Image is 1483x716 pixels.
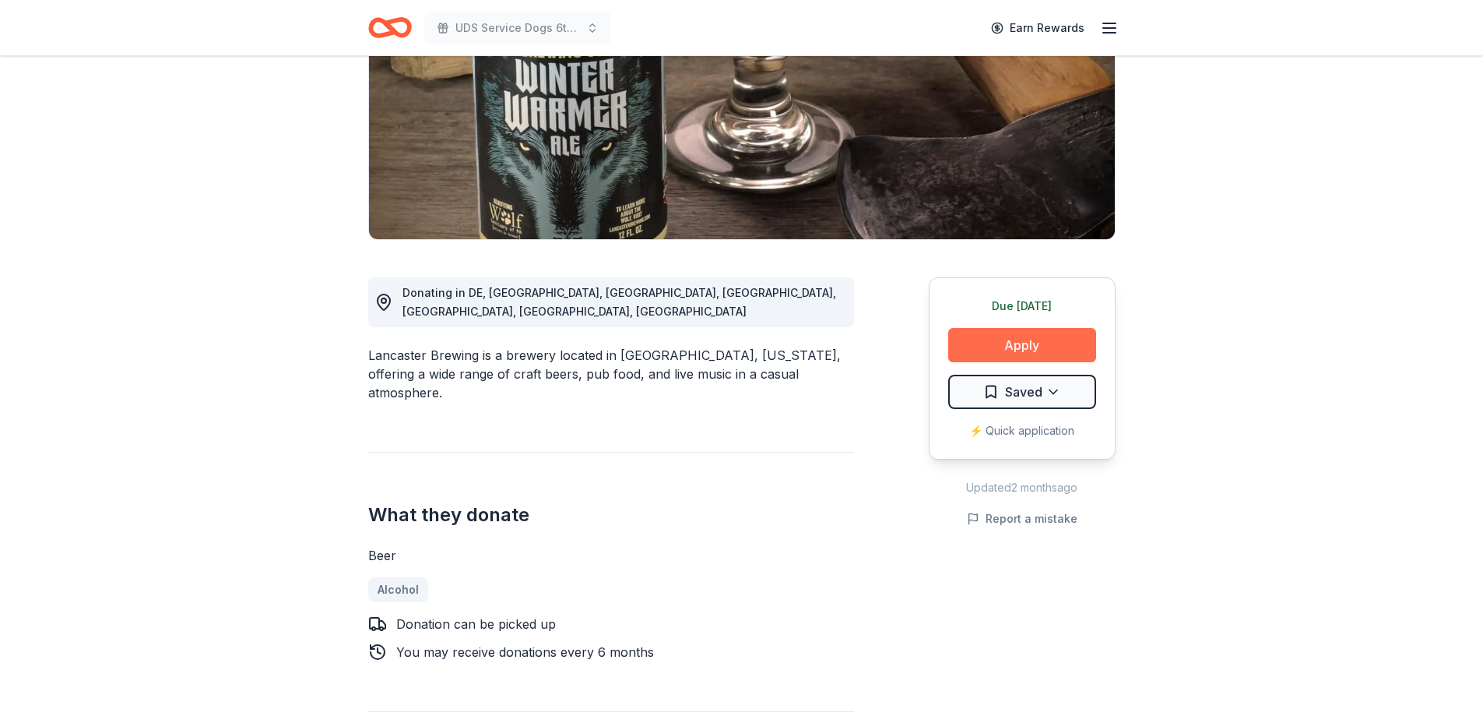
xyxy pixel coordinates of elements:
[368,546,854,565] div: Beer
[368,577,428,602] a: Alcohol
[396,615,556,633] div: Donation can be picked up
[948,297,1096,316] div: Due [DATE]
[982,14,1094,42] a: Earn Rewards
[424,12,611,44] button: UDS Service Dogs 6th Annual Benefit Golf Tournament
[948,328,1096,362] button: Apply
[967,510,1077,528] button: Report a mistake
[368,503,854,527] h2: What they donate
[455,19,580,37] span: UDS Service Dogs 6th Annual Benefit Golf Tournament
[929,478,1116,497] div: Updated 2 months ago
[948,375,1096,409] button: Saved
[396,643,654,661] div: You may receive donations every 6 months
[948,421,1096,440] div: ⚡️ Quick application
[368,346,854,402] div: Lancaster Brewing is a brewery located in [GEOGRAPHIC_DATA], [US_STATE], offering a wide range of...
[402,286,836,318] span: Donating in DE, [GEOGRAPHIC_DATA], [GEOGRAPHIC_DATA], [GEOGRAPHIC_DATA], [GEOGRAPHIC_DATA], [GEOG...
[1005,382,1042,402] span: Saved
[368,9,412,46] a: Home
